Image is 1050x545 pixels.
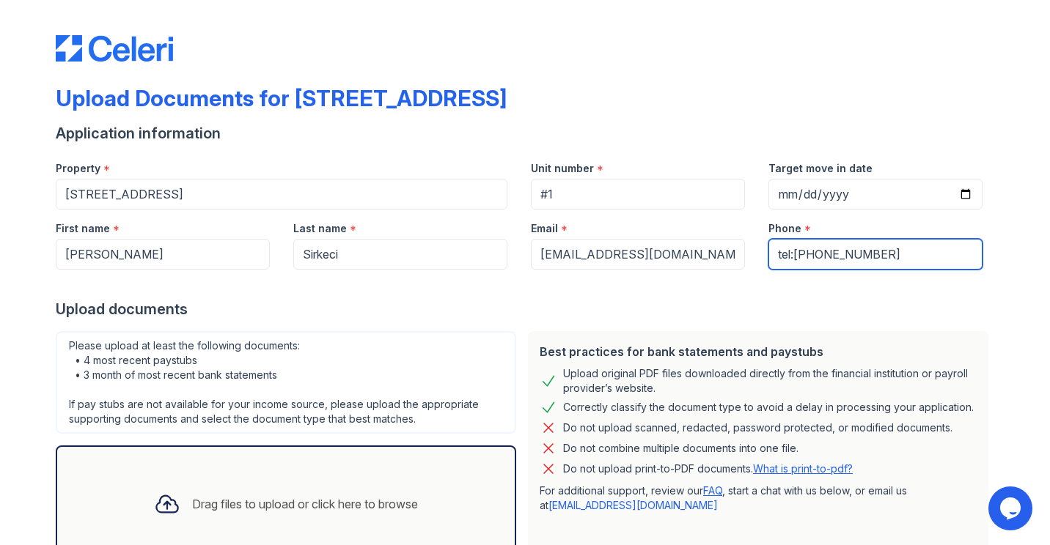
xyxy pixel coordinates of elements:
div: Upload Documents for [STREET_ADDRESS] [56,85,507,111]
label: Target move in date [768,161,873,176]
div: Application information [56,123,994,144]
div: Correctly classify the document type to avoid a delay in processing your application. [563,398,974,416]
div: Please upload at least the following documents: • 4 most recent paystubs • 3 month of most recent... [56,331,516,434]
div: Upload documents [56,299,994,319]
p: Do not upload print-to-PDF documents. [563,461,853,476]
div: Best practices for bank statements and paystubs [540,343,977,360]
div: Do not upload scanned, redacted, password protected, or modified documents. [563,419,952,437]
label: Phone [768,221,801,236]
label: Last name [293,221,347,236]
iframe: chat widget [988,486,1035,530]
a: What is print-to-pdf? [753,462,853,475]
div: Upload original PDF files downloaded directly from the financial institution or payroll provider’... [563,366,977,396]
a: [EMAIL_ADDRESS][DOMAIN_NAME] [548,499,718,511]
label: Unit number [531,161,594,176]
p: For additional support, review our , start a chat with us below, or email us at [540,483,977,513]
label: Email [531,221,558,236]
div: Do not combine multiple documents into one file. [563,440,798,457]
img: CE_Logo_Blue-a8612792a0a2168367f1c8372b55b34899dd931a85d93a1a3d3e32e68fde9ad4.png [56,35,173,62]
a: FAQ [703,484,722,497]
label: First name [56,221,110,236]
label: Property [56,161,100,176]
div: Drag files to upload or click here to browse [192,495,418,513]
